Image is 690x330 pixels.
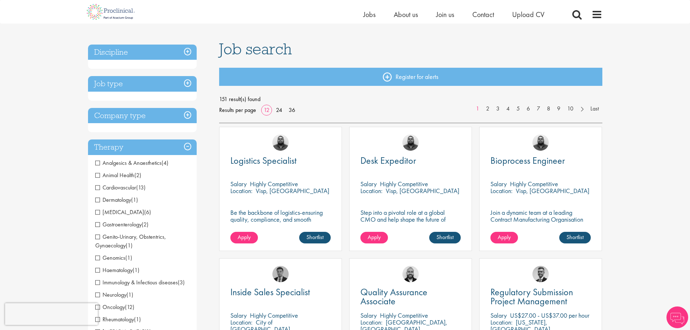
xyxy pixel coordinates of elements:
span: (1) [133,266,139,274]
a: 36 [286,106,298,114]
p: Highly Competitive [250,180,298,188]
iframe: reCAPTCHA [5,303,98,325]
a: 1 [472,105,483,113]
span: (13) [136,184,146,191]
span: Immunology & Infectious diseases [95,279,185,286]
span: Job search [219,39,292,59]
span: (1) [126,242,133,249]
a: 4 [503,105,513,113]
a: 12 [261,106,272,114]
p: Highly Competitive [380,311,428,319]
p: US$27.00 - US$37.00 per hour [510,311,589,319]
img: Alex Bill [532,266,549,282]
span: Salary [490,180,507,188]
span: Salary [230,311,247,319]
span: Analgesics & Anaesthetics [95,159,162,167]
span: (1) [125,254,132,262]
a: Shortlist [429,232,461,243]
a: Jobs [363,10,376,19]
span: Location: [490,187,513,195]
span: Results per page [219,105,256,116]
a: 9 [553,105,564,113]
span: Diabetes [95,208,151,216]
span: Neurology [95,291,133,298]
a: About us [394,10,418,19]
span: Apply [498,233,511,241]
a: 7 [533,105,544,113]
a: Upload CV [512,10,544,19]
span: Salary [360,180,377,188]
span: (3) [178,279,185,286]
p: Join a dynamic team at a leading Contract Manufacturing Organisation (CMO) and contribute to grou... [490,209,591,243]
span: Animal Health [95,171,134,179]
p: Step into a pivotal role at a global CMO and help shape the future of healthcare. [360,209,461,230]
a: Apply [230,232,258,243]
span: Apply [368,233,381,241]
h3: Therapy [88,139,197,155]
span: Inside Sales Specialist [230,286,310,298]
img: Chatbot [666,306,688,328]
p: Highly Competitive [250,311,298,319]
span: Location: [230,187,252,195]
span: Dermatology [95,196,138,204]
a: Apply [360,232,388,243]
span: Cardiovascular [95,184,146,191]
a: Logistics Specialist [230,156,331,165]
span: Bioprocess Engineer [490,154,565,167]
span: Rheumatology [95,316,134,323]
span: Salary [230,180,247,188]
a: 5 [513,105,523,113]
p: Visp, [GEOGRAPHIC_DATA] [256,187,329,195]
span: Immunology & Infectious diseases [95,279,178,286]
a: 6 [523,105,534,113]
span: [MEDICAL_DATA] [95,208,144,216]
a: Inside Sales Specialist [230,288,331,297]
a: Carl Gbolade [272,266,289,282]
span: Gastroenterology [95,221,142,228]
span: Contact [472,10,494,19]
span: Dermatology [95,196,131,204]
p: Visp, [GEOGRAPHIC_DATA] [516,187,589,195]
span: Oncology [95,303,134,311]
span: Location: [360,318,382,326]
p: Highly Competitive [380,180,428,188]
span: Logistics Specialist [230,154,297,167]
span: (6) [144,208,151,216]
img: Ashley Bennett [532,134,549,151]
span: Analgesics & Anaesthetics [95,159,168,167]
img: Ashley Bennett [402,134,419,151]
span: (1) [126,291,133,298]
a: 3 [493,105,503,113]
a: Bioprocess Engineer [490,156,591,165]
a: 10 [564,105,577,113]
h3: Company type [88,108,197,124]
span: Haematology [95,266,133,274]
a: Regulatory Submission Project Management [490,288,591,306]
a: Quality Assurance Associate [360,288,461,306]
span: Cardiovascular [95,184,136,191]
img: Ashley Bennett [272,134,289,151]
span: Salary [490,311,507,319]
span: Location: [230,318,252,326]
a: 2 [482,105,493,113]
a: Shortlist [559,232,591,243]
span: Neurology [95,291,126,298]
a: Shortlist [299,232,331,243]
span: Animal Health [95,171,141,179]
span: Location: [490,318,513,326]
span: Rheumatology [95,316,141,323]
a: 8 [543,105,554,113]
span: Quality Assurance Associate [360,286,427,307]
span: Genomics [95,254,132,262]
span: 151 result(s) found [219,94,602,105]
h3: Discipline [88,45,197,60]
h3: Job type [88,76,197,92]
